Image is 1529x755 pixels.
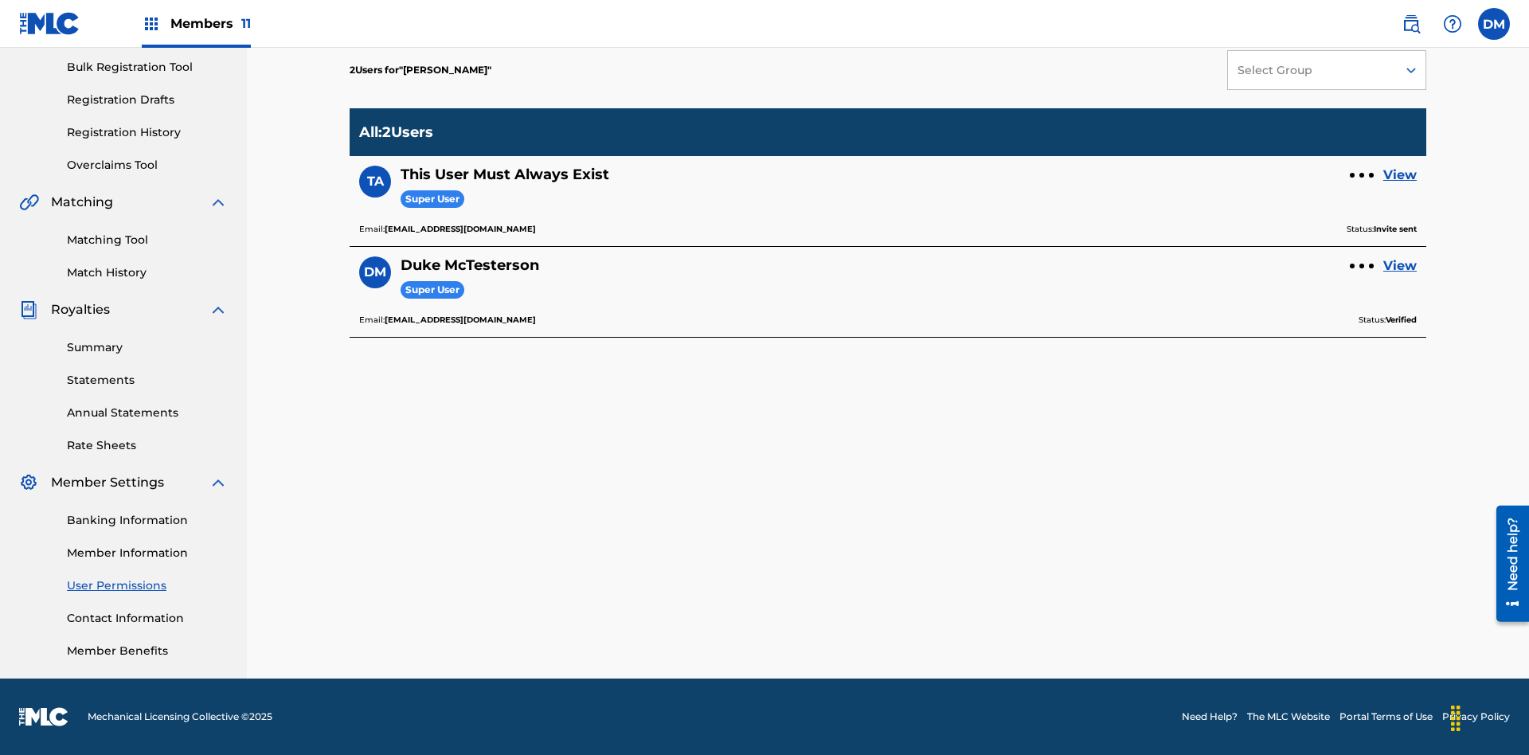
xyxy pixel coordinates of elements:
[1383,256,1417,276] a: View
[364,263,386,282] span: DM
[1437,8,1468,40] div: Help
[67,264,228,281] a: Match History
[67,232,228,248] a: Matching Tool
[1182,710,1238,724] a: Need Help?
[367,172,384,191] span: TA
[142,14,161,33] img: Top Rightsholders
[359,222,536,237] p: Email:
[67,610,228,627] a: Contact Information
[1395,8,1427,40] a: Public Search
[350,64,399,76] span: 2 Users for
[1402,14,1421,33] img: search
[67,512,228,529] a: Banking Information
[1383,166,1417,185] a: View
[401,256,539,275] h5: Duke McTesterson
[1442,710,1510,724] a: Privacy Policy
[1443,694,1468,742] div: Drag
[67,124,228,141] a: Registration History
[1374,224,1417,234] b: Invite sent
[1238,62,1386,79] div: Select Group
[401,166,609,184] h5: This User Must Always Exist
[19,12,80,35] img: MLC Logo
[67,92,228,108] a: Registration Drafts
[359,123,433,141] p: All : 2 Users
[19,300,38,319] img: Royalties
[385,315,536,325] b: [EMAIL_ADDRESS][DOMAIN_NAME]
[401,281,464,299] span: Super User
[359,313,536,327] p: Email:
[67,405,228,421] a: Annual Statements
[385,224,536,234] b: [EMAIL_ADDRESS][DOMAIN_NAME]
[1478,8,1510,40] div: User Menu
[1339,710,1433,724] a: Portal Terms of Use
[51,300,110,319] span: Royalties
[241,16,251,31] span: 11
[1386,315,1417,325] b: Verified
[67,339,228,356] a: Summary
[67,643,228,659] a: Member Benefits
[67,59,228,76] a: Bulk Registration Tool
[399,64,491,76] span: RONALD MCTESTERSON
[51,193,113,212] span: Matching
[401,190,464,209] span: Super User
[1347,222,1417,237] p: Status:
[1247,710,1330,724] a: The MLC Website
[170,14,251,33] span: Members
[1359,313,1417,327] p: Status:
[19,193,39,212] img: Matching
[67,577,228,594] a: User Permissions
[209,300,228,319] img: expand
[51,473,164,492] span: Member Settings
[67,372,228,389] a: Statements
[88,710,272,724] span: Mechanical Licensing Collective © 2025
[1484,499,1529,630] iframe: Resource Center
[67,545,228,561] a: Member Information
[209,473,228,492] img: expand
[209,193,228,212] img: expand
[19,473,38,492] img: Member Settings
[1449,679,1529,755] iframe: Chat Widget
[19,707,68,726] img: logo
[67,437,228,454] a: Rate Sheets
[67,157,228,174] a: Overclaims Tool
[1443,14,1462,33] img: help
